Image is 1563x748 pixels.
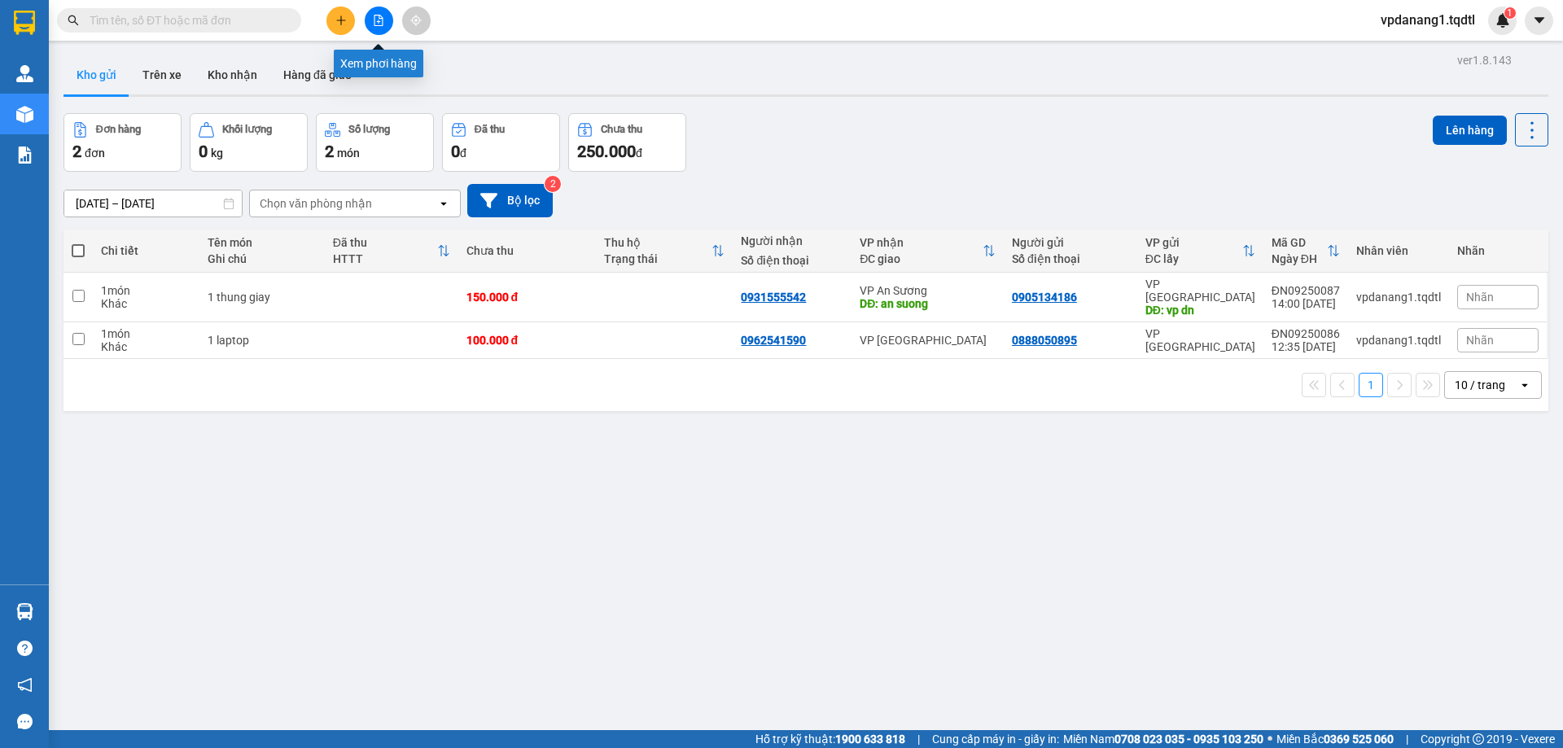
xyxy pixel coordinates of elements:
[208,291,317,304] div: 1 thung giay
[1012,236,1129,249] div: Người gửi
[96,124,141,135] div: Đơn hàng
[545,176,561,192] sup: 2
[1532,13,1547,28] span: caret-down
[1012,334,1077,347] div: 0888050895
[1406,730,1408,748] span: |
[1063,730,1263,748] span: Miền Nam
[333,252,437,265] div: HTTT
[604,252,712,265] div: Trạng thái
[442,113,560,172] button: Đã thu0đ
[460,147,466,160] span: đ
[72,142,81,161] span: 2
[1324,733,1394,746] strong: 0369 525 060
[1507,7,1513,19] span: 1
[1263,230,1348,273] th: Toggle SortBy
[1272,327,1340,340] div: ĐN09250086
[1457,244,1539,257] div: Nhãn
[85,147,105,160] span: đơn
[835,733,905,746] strong: 1900 633 818
[932,730,1059,748] span: Cung cấp máy in - giấy in:
[63,55,129,94] button: Kho gửi
[211,147,223,160] span: kg
[1272,236,1327,249] div: Mã GD
[195,55,270,94] button: Kho nhận
[741,334,806,347] div: 0962541590
[1272,252,1327,265] div: Ngày ĐH
[1466,291,1494,304] span: Nhãn
[16,603,33,620] img: warehouse-icon
[325,142,334,161] span: 2
[316,113,434,172] button: Số lượng2món
[373,15,384,26] span: file-add
[601,124,642,135] div: Chưa thu
[568,113,686,172] button: Chưa thu250.000đ
[14,11,35,35] img: logo-vxr
[90,11,282,29] input: Tìm tên, số ĐT hoặc mã đơn
[17,641,33,656] span: question-circle
[199,142,208,161] span: 0
[326,7,355,35] button: plus
[1368,10,1488,30] span: vpdanang1.tqdtl
[1145,252,1242,265] div: ĐC lấy
[860,252,983,265] div: ĐC giao
[596,230,733,273] th: Toggle SortBy
[1114,733,1263,746] strong: 0708 023 035 - 0935 103 250
[101,340,191,353] div: Khác
[466,334,588,347] div: 100.000 đ
[1466,334,1494,347] span: Nhãn
[208,252,317,265] div: Ghi chú
[1012,291,1077,304] div: 0905134186
[467,184,553,217] button: Bộ lọc
[208,236,317,249] div: Tên món
[636,147,642,160] span: đ
[63,113,182,172] button: Đơn hàng2đơn
[1525,7,1553,35] button: caret-down
[1457,51,1512,69] div: ver 1.8.143
[129,55,195,94] button: Trên xe
[860,236,983,249] div: VP nhận
[1433,116,1507,145] button: Lên hàng
[1495,13,1510,28] img: icon-new-feature
[101,244,191,257] div: Chi tiết
[1272,297,1340,310] div: 14:00 [DATE]
[852,230,1004,273] th: Toggle SortBy
[1012,252,1129,265] div: Số điện thoại
[475,124,505,135] div: Đã thu
[466,244,588,257] div: Chưa thu
[466,291,588,304] div: 150.000 đ
[1518,378,1531,391] svg: open
[1473,733,1484,745] span: copyright
[1137,230,1263,273] th: Toggle SortBy
[1504,7,1516,19] sup: 1
[337,147,360,160] span: món
[860,284,996,297] div: VP An Sương
[741,254,843,267] div: Số điện thoại
[1356,334,1441,347] div: vpdanang1.tqdtl
[190,113,308,172] button: Khối lượng0kg
[1356,244,1441,257] div: Nhân viên
[860,334,996,347] div: VP [GEOGRAPHIC_DATA]
[260,195,372,212] div: Chọn văn phòng nhận
[1145,236,1242,249] div: VP gửi
[917,730,920,748] span: |
[333,236,437,249] div: Đã thu
[410,15,422,26] span: aim
[1267,736,1272,742] span: ⚪️
[1359,373,1383,397] button: 1
[1145,278,1255,304] div: VP [GEOGRAPHIC_DATA]
[860,297,996,310] div: DĐ: an suong
[402,7,431,35] button: aim
[270,55,365,94] button: Hàng đã giao
[1272,284,1340,297] div: ĐN09250087
[577,142,636,161] span: 250.000
[222,124,272,135] div: Khối lượng
[16,147,33,164] img: solution-icon
[755,730,905,748] span: Hỗ trợ kỹ thuật:
[741,291,806,304] div: 0931555542
[604,236,712,249] div: Thu hộ
[1276,730,1394,748] span: Miền Bắc
[1272,340,1340,353] div: 12:35 [DATE]
[101,327,191,340] div: 1 món
[451,142,460,161] span: 0
[1455,377,1505,393] div: 10 / trang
